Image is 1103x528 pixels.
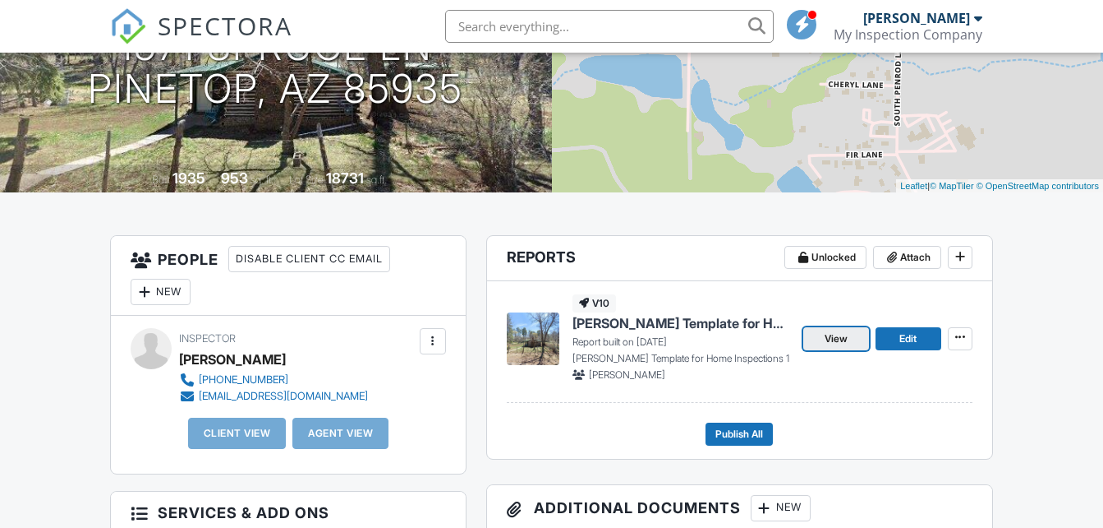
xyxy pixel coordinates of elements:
[179,372,368,388] a: [PHONE_NUMBER]
[900,181,927,191] a: Leaflet
[228,246,390,272] div: Disable Client CC Email
[88,25,463,112] h1: 1571 spruce ln Pinetop, Az 85935
[977,181,1099,191] a: © OpenStreetMap contributors
[199,390,368,403] div: [EMAIL_ADDRESS][DOMAIN_NAME]
[289,174,324,186] span: Lot Size
[445,10,774,43] input: Search everything...
[172,169,205,187] div: 1935
[179,347,286,372] div: [PERSON_NAME]
[199,373,288,387] div: [PHONE_NUMBER]
[366,174,387,186] span: sq.ft.
[250,174,273,186] span: sq. ft.
[152,174,170,186] span: Built
[930,181,974,191] a: © MapTiler
[179,332,236,345] span: Inspector
[111,236,466,316] h3: People
[131,279,191,305] div: New
[221,169,248,187] div: 953
[326,169,364,187] div: 18731
[863,10,970,26] div: [PERSON_NAME]
[751,495,811,521] div: New
[179,388,368,405] a: [EMAIL_ADDRESS][DOMAIN_NAME]
[110,8,146,44] img: The Best Home Inspection Software - Spectora
[896,179,1103,193] div: |
[110,22,292,57] a: SPECTORA
[158,8,292,43] span: SPECTORA
[834,26,982,43] div: My Inspection Company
